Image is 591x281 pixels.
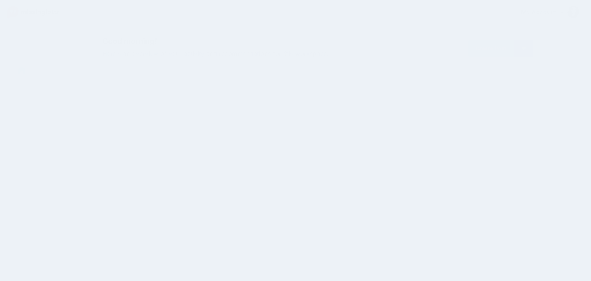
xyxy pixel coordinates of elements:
a: Tell us how we can improve [506,261,582,272]
span: Here's an overview of your activity and recommendations for this workspace. [102,49,386,59]
a: My Account [513,3,579,22]
img: Missinglettr [7,6,59,19]
img: arrow-down-white.png [522,47,526,50]
a: Create Post [468,40,514,57]
span: Good morning! [102,37,157,46]
img: menu.png [18,42,25,49]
